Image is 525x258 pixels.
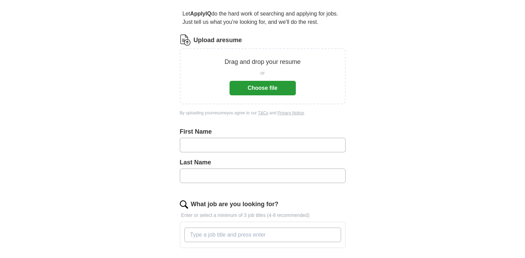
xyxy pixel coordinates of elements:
[260,69,264,77] span: or
[180,127,346,136] label: First Name
[230,81,296,95] button: Choose file
[180,158,346,167] label: Last Name
[258,111,268,115] a: T&Cs
[190,11,211,17] strong: ApplyIQ
[184,228,341,242] input: Type a job title and press enter
[180,200,188,209] img: search.png
[191,200,279,209] label: What job are you looking for?
[180,7,346,29] p: Let do the hard work of searching and applying for jobs. Just tell us what you're looking for, an...
[180,212,346,219] p: Enter or select a minimum of 3 job titles (4-8 recommended)
[194,36,242,45] label: Upload a resume
[278,111,304,115] a: Privacy Notice
[180,35,191,46] img: CV Icon
[180,110,346,116] div: By uploading your resume you agree to our and .
[224,57,300,67] p: Drag and drop your resume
